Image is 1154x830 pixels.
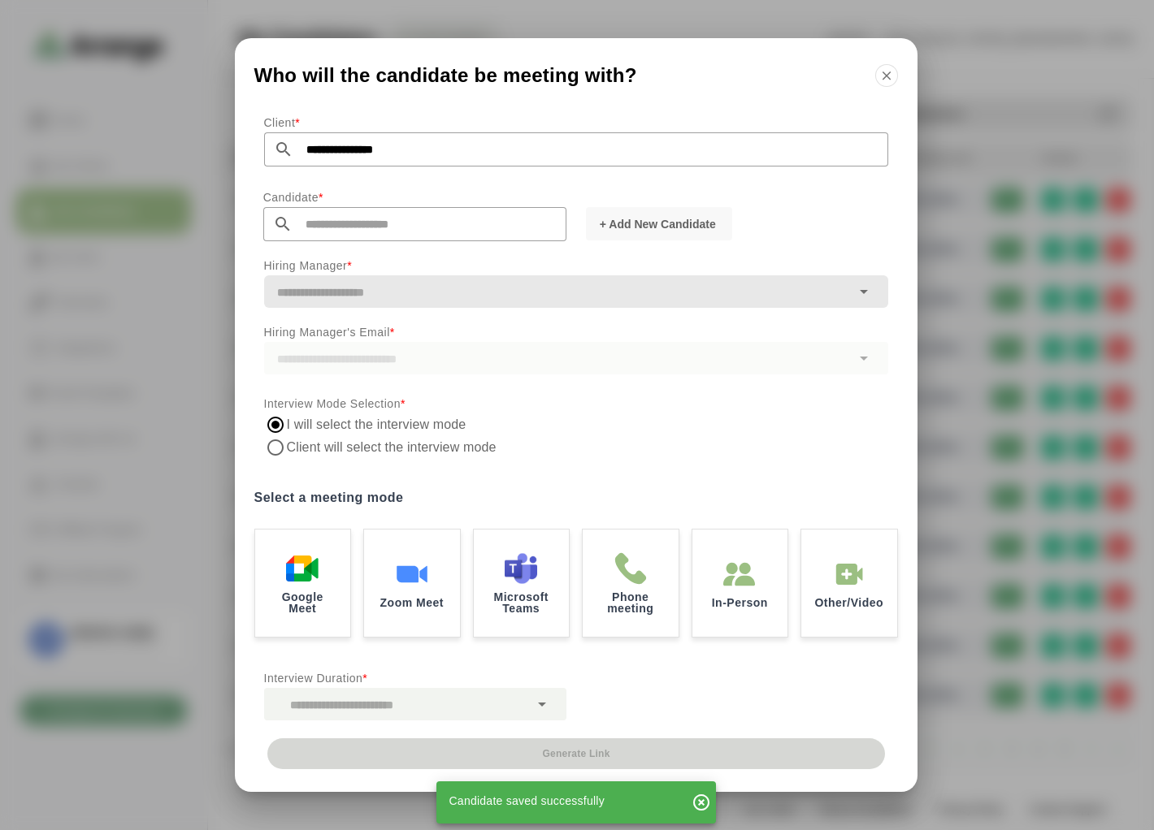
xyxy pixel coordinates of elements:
[263,188,566,207] p: Candidate
[287,413,467,436] label: I will select the interview mode
[286,552,319,585] img: Google Meet
[264,394,888,413] p: Interview Mode Selection
[254,66,637,85] span: Who will the candidate be meeting with?
[380,597,444,608] p: Zoom Meet
[596,591,666,614] p: Phone meeting
[264,322,888,342] p: Hiring Manager's Email
[264,256,888,275] p: Hiring Manager
[833,558,865,590] img: In-Person
[449,794,605,807] span: Candidate saved successfully
[487,591,557,614] p: Microsoft Teams
[723,558,756,590] img: In-Person
[264,113,888,132] p: Client
[396,558,428,590] img: Zoom Meet
[254,486,898,509] label: Select a meeting mode
[287,436,573,459] label: Client will select the interview mode
[264,668,566,688] p: Interview Duration
[599,216,716,232] span: + Add New Candidate
[712,597,768,608] p: In-Person
[268,591,338,614] p: Google Meet
[505,552,537,585] img: Microsoft Teams
[614,552,647,585] img: Phone meeting
[586,207,732,240] button: + Add New Candidate
[814,597,883,608] p: Other/Video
